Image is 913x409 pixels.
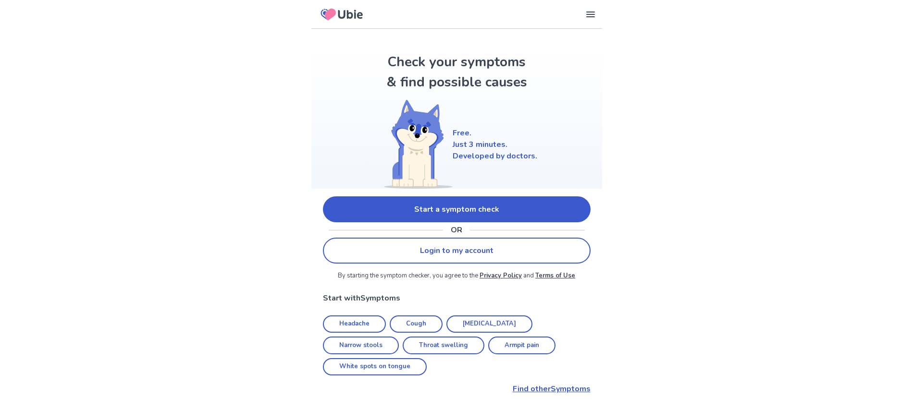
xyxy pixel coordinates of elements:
[323,271,591,281] p: By starting the symptom checker, you agree to the and
[323,292,591,304] p: Start with Symptoms
[453,127,537,139] p: Free.
[453,150,537,162] p: Developed by doctors.
[451,224,462,236] p: OR
[323,196,591,222] a: Start a symptom check
[323,315,386,333] a: Headache
[480,271,522,280] a: Privacy Policy
[403,337,484,354] a: Throat swelling
[453,139,537,150] p: Just 3 minutes.
[390,315,443,333] a: Cough
[376,100,453,189] img: Shiba (Welcome)
[535,271,575,280] a: Terms of Use
[323,358,427,376] a: White spots on tongue
[323,383,591,395] a: Find otherSymptoms
[323,238,591,264] a: Login to my account
[323,383,591,395] p: Find other Symptoms
[446,315,532,333] a: [MEDICAL_DATA]
[488,337,555,354] a: Armpit pain
[323,337,399,354] a: Narrow stools
[384,52,529,92] h1: Check your symptoms & find possible causes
